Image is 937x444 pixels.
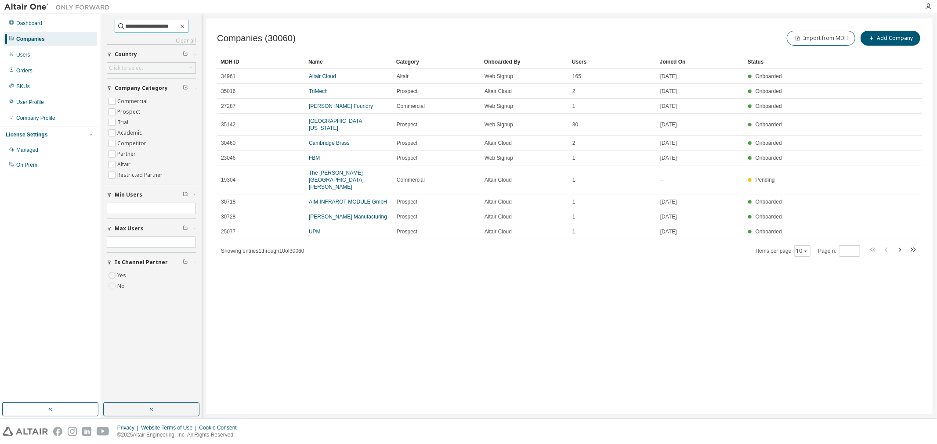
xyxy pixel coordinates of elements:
span: Altair [397,73,409,80]
label: Partner [117,149,137,159]
a: [PERSON_NAME] Foundry [309,103,373,109]
span: Altair Cloud [485,198,512,205]
span: Showing entries 1 through 10 of 30060 [221,248,304,254]
span: 23046 [221,154,235,161]
button: Add Company [861,31,920,46]
span: Onboarded [756,103,782,109]
span: Prospect [397,228,417,235]
a: Cambridge Brass [309,140,350,146]
span: Clear filter [183,191,188,198]
span: Prospect [397,213,417,220]
a: AIM INFRAROT-MODULE GmbH [309,199,387,205]
span: Country [115,51,137,58]
span: 1 [572,198,575,205]
label: Competitor [117,138,148,149]
span: 165 [572,73,581,80]
span: 30 [572,121,578,128]
span: 34961 [221,73,235,80]
div: Onboarded By [484,55,565,69]
a: FBM [309,155,320,161]
span: Clear filter [183,225,188,232]
span: Web Signup [485,154,513,161]
span: Web Signup [485,73,513,80]
div: Cookie Consent [199,424,242,431]
span: Company Category [115,85,168,92]
img: linkedin.svg [82,427,91,436]
span: 35016 [221,88,235,95]
span: Onboarded [756,73,782,79]
label: Yes [117,270,128,281]
label: No [117,281,127,291]
label: Restricted Partner [117,170,164,180]
div: Name [308,55,389,69]
span: 1 [572,103,575,110]
div: Orders [16,67,33,74]
span: Companies (30060) [217,33,296,43]
span: Web Signup [485,121,513,128]
span: [DATE] [660,140,677,147]
div: Joined On [660,55,741,69]
span: Page n. [818,245,860,257]
a: Altair Cloud [309,73,336,79]
span: Prospect [397,88,417,95]
a: [PERSON_NAME] Manufacturing [309,214,387,220]
span: Altair Cloud [485,88,512,95]
span: [DATE] [660,198,677,205]
span: 1 [572,213,575,220]
span: Is Channel Partner [115,259,168,266]
span: Commercial [397,176,425,183]
button: Import from MDH [787,31,855,46]
button: Company Category [107,79,196,98]
span: Altair Cloud [485,213,512,220]
label: Commercial [117,96,149,107]
span: Onboarded [756,140,782,146]
span: Onboarded [756,122,782,128]
div: Click to select [107,63,195,73]
span: Clear filter [183,51,188,58]
span: 30460 [221,140,235,147]
div: Companies [16,36,45,43]
div: SKUs [16,83,30,90]
div: MDH ID [221,55,301,69]
span: 27287 [221,103,235,110]
span: 35142 [221,121,235,128]
span: [DATE] [660,103,677,110]
span: Prospect [397,198,417,205]
a: [GEOGRAPHIC_DATA][US_STATE] [309,118,364,131]
span: Pending [756,177,775,183]
span: 30728 [221,213,235,220]
a: Clear all [107,37,196,44]
button: Max Users [107,219,196,238]
div: Privacy [117,424,141,431]
div: Users [572,55,653,69]
button: 10 [796,247,808,254]
span: Prospect [397,121,417,128]
span: 2 [572,140,575,147]
span: Altair Cloud [485,228,512,235]
span: Onboarded [756,88,782,94]
p: © 2025 Altair Engineering, Inc. All Rights Reserved. [117,431,242,439]
div: On Prem [16,161,37,168]
span: [DATE] [660,228,677,235]
div: User Profile [16,99,44,106]
div: Users [16,51,30,58]
span: [DATE] [660,88,677,95]
span: Prospect [397,154,417,161]
span: Commercial [397,103,425,110]
a: UPM [309,229,321,235]
span: 1 [572,228,575,235]
div: Status [748,55,869,69]
span: Clear filter [183,85,188,92]
button: Country [107,45,196,64]
a: The [PERSON_NAME][GEOGRAPHIC_DATA][PERSON_NAME] [309,170,364,190]
img: youtube.svg [97,427,109,436]
span: [DATE] [660,154,677,161]
span: Altair Cloud [485,140,512,147]
span: Prospect [397,140,417,147]
label: Trial [117,117,130,128]
span: [DATE] [660,213,677,220]
span: [DATE] [660,121,677,128]
span: [DATE] [660,73,677,80]
div: Category [396,55,477,69]
span: Max Users [115,225,144,232]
